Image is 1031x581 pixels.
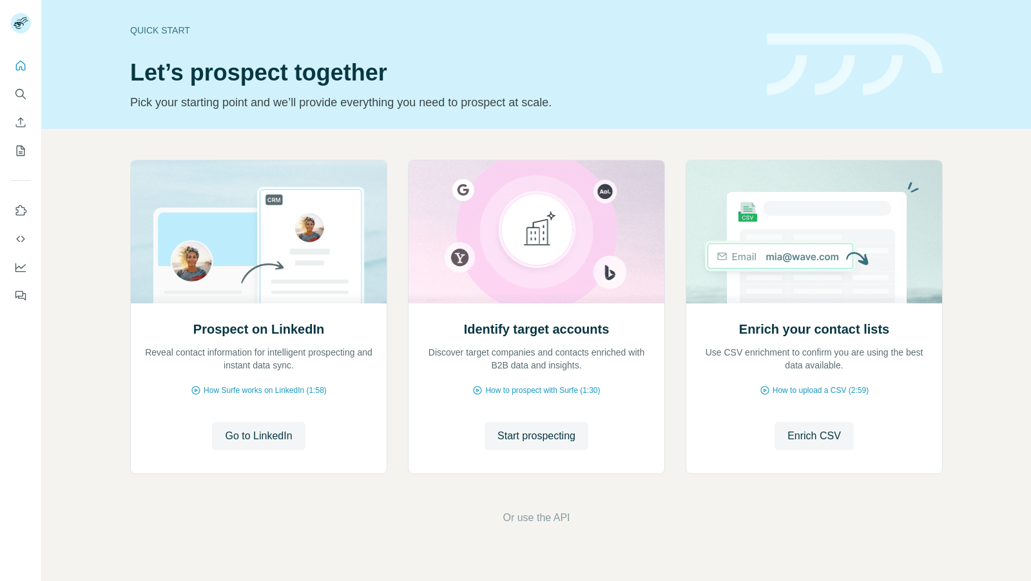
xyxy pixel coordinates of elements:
[464,320,610,338] h2: Identify target accounts
[130,160,387,303] img: Prospect on LinkedIn
[408,160,665,303] img: Identify target accounts
[767,33,943,96] img: banner
[10,111,31,134] button: Enrich CSV
[485,385,600,396] span: How to prospect with Surfe (1:30)
[421,346,651,372] p: Discover target companies and contacts enriched with B2B data and insights.
[193,320,324,338] h2: Prospect on LinkedIn
[485,422,588,450] button: Start prospecting
[773,385,869,396] span: How to upload a CSV (2:59)
[739,320,889,338] h2: Enrich your contact lists
[10,227,31,251] button: Use Surfe API
[10,256,31,279] button: Dashboard
[10,199,31,222] button: Use Surfe on LinkedIn
[130,60,751,86] h1: Let’s prospect together
[144,346,374,372] p: Reveal contact information for intelligent prospecting and instant data sync.
[225,428,292,444] span: Go to LinkedIn
[130,93,751,111] p: Pick your starting point and we’ll provide everything you need to prospect at scale.
[204,385,327,396] span: How Surfe works on LinkedIn (1:58)
[10,54,31,77] button: Quick start
[686,160,943,303] img: Enrich your contact lists
[787,428,841,444] span: Enrich CSV
[775,422,854,450] button: Enrich CSV
[130,24,751,37] div: Quick start
[212,422,305,450] button: Go to LinkedIn
[497,428,575,444] span: Start prospecting
[10,139,31,162] button: My lists
[699,346,929,372] p: Use CSV enrichment to confirm you are using the best data available.
[10,284,31,307] button: Feedback
[10,82,31,106] button: Search
[503,510,570,526] button: Or use the API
